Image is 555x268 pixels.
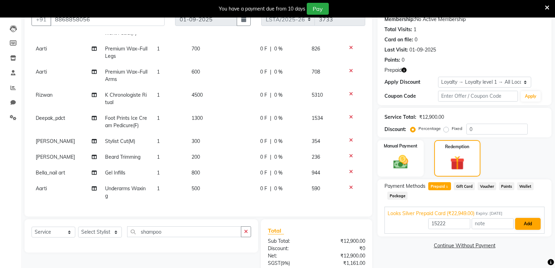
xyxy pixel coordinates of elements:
[105,115,147,129] span: Foot Prints Ice Cream Pedicure(F)
[268,227,284,234] span: Total
[384,114,416,121] div: Service Total:
[419,114,444,121] div: ₹12,900.00
[402,56,404,64] div: 0
[384,16,415,23] div: Membership:
[409,46,436,54] div: 01-09-2025
[384,78,438,86] div: Apply Discount
[317,245,370,252] div: ₹0
[414,26,416,33] div: 1
[105,154,140,160] span: Beard Trimming
[274,153,283,161] span: 0 %
[428,182,451,190] span: Prepaid
[521,91,541,102] button: Apply
[452,125,462,132] label: Fixed
[388,210,474,217] span: Looks Silver Prepaid Card (₹22,949.00)
[312,154,320,160] span: 236
[312,115,323,121] span: 1534
[270,138,271,145] span: |
[270,169,271,177] span: |
[192,138,200,144] span: 300
[274,169,283,177] span: 0 %
[260,68,267,76] span: 0 F
[384,36,413,43] div: Card on file:
[274,91,283,99] span: 0 %
[384,183,425,190] span: Payment Methods
[105,138,135,144] span: Stylist Cut(M)
[384,56,400,64] div: Points:
[192,154,200,160] span: 200
[157,115,160,121] span: 1
[384,92,438,100] div: Coupon Code
[192,115,203,121] span: 1300
[157,92,160,98] span: 1
[36,185,47,192] span: Aarti
[36,46,47,52] span: Aarti
[219,5,305,13] div: You have a payment due from 10 days
[260,91,267,99] span: 0 F
[263,252,317,260] div: Net:
[36,115,65,121] span: Deepak_pdct
[274,68,283,76] span: 0 %
[36,170,65,176] span: Bella_nail art
[515,218,541,230] button: Add
[476,211,502,217] span: Expiry: [DATE]
[260,138,267,145] span: 0 F
[270,115,271,122] span: |
[446,154,469,172] img: _gift.svg
[317,238,370,245] div: ₹12,900.00
[192,69,200,75] span: 600
[263,260,317,267] div: ( )
[157,154,160,160] span: 1
[270,91,271,99] span: |
[418,125,441,132] label: Percentage
[445,144,469,150] label: Redemption
[274,138,283,145] span: 0 %
[263,245,317,252] div: Discount:
[274,115,283,122] span: 0 %
[157,170,160,176] span: 1
[157,138,160,144] span: 1
[317,252,370,260] div: ₹12,900.00
[384,67,402,74] span: Prepaid
[50,13,165,26] input: Search by Name/Mobile/Email/Code
[36,69,47,75] span: Aarti
[36,92,53,98] span: Rizwan
[36,138,75,144] span: [PERSON_NAME]
[192,92,203,98] span: 4500
[192,170,200,176] span: 800
[260,185,267,192] span: 0 F
[263,238,317,245] div: Sub Total:
[499,182,514,190] span: Points
[415,36,417,43] div: 0
[270,68,271,76] span: |
[379,242,550,249] a: Continue Without Payment
[105,185,146,199] span: Underarms Waxing
[389,153,413,171] img: _cash.svg
[260,115,267,122] span: 0 F
[312,92,323,98] span: 5310
[157,46,160,52] span: 1
[478,182,496,190] span: Voucher
[312,69,320,75] span: 708
[270,153,271,161] span: |
[384,143,417,149] label: Manual Payment
[282,260,289,266] span: 9%
[260,169,267,177] span: 0 F
[157,185,160,192] span: 1
[32,13,51,26] button: +91
[270,185,271,192] span: |
[105,92,147,105] span: K Chronologiste Ritual
[454,182,475,190] span: Gift Card
[472,218,514,229] input: note
[387,192,408,200] span: Package
[312,138,320,144] span: 354
[428,218,470,229] input: Amount
[260,45,267,53] span: 0 F
[384,126,406,133] div: Discount:
[36,154,75,160] span: [PERSON_NAME]
[438,91,518,102] input: Enter Offer / Coupon Code
[105,46,147,59] span: Premium Wax~Full Legs
[312,185,320,192] span: 590
[312,46,320,52] span: 826
[274,185,283,192] span: 0 %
